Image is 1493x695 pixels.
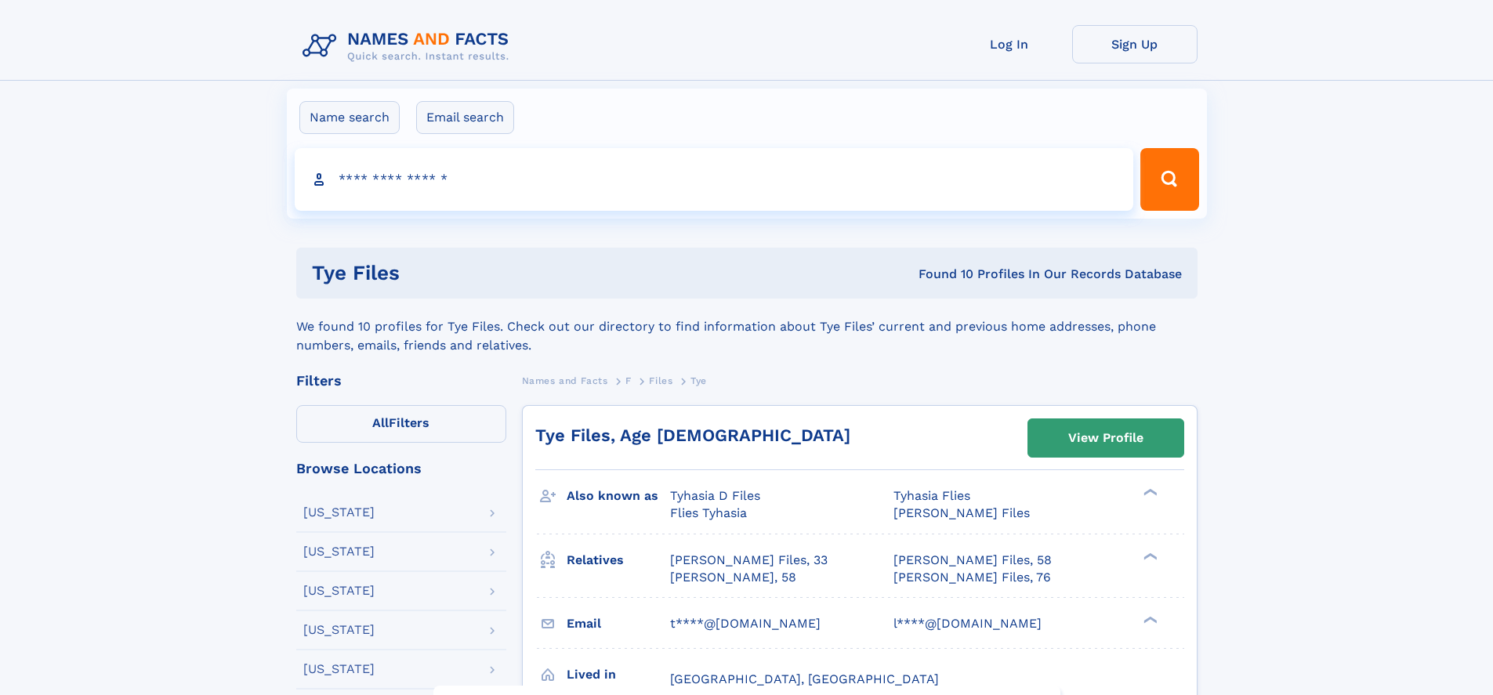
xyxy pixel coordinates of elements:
[296,25,522,67] img: Logo Names and Facts
[296,299,1198,355] div: We found 10 profiles for Tye Files. Check out our directory to find information about Tye Files’ ...
[303,663,375,675] div: [US_STATE]
[659,266,1182,283] div: Found 10 Profiles In Our Records Database
[1068,420,1143,456] div: View Profile
[522,371,608,390] a: Names and Facts
[303,585,375,597] div: [US_STATE]
[893,569,1051,586] a: [PERSON_NAME] Files, 76
[1140,551,1158,561] div: ❯
[416,101,514,134] label: Email search
[567,610,670,637] h3: Email
[567,547,670,574] h3: Relatives
[303,545,375,558] div: [US_STATE]
[893,505,1030,520] span: [PERSON_NAME] Files
[1140,487,1158,498] div: ❯
[296,374,506,388] div: Filters
[670,671,939,686] span: [GEOGRAPHIC_DATA], [GEOGRAPHIC_DATA]
[670,569,796,586] a: [PERSON_NAME], 58
[893,552,1052,569] a: [PERSON_NAME] Files, 58
[1028,419,1183,457] a: View Profile
[649,371,672,390] a: Files
[295,148,1134,211] input: search input
[296,405,506,443] label: Filters
[312,263,659,283] h1: Tye Files
[649,375,672,386] span: Files
[372,415,389,430] span: All
[670,505,747,520] span: Flies Tyhasia
[1072,25,1198,63] a: Sign Up
[690,375,707,386] span: Tye
[947,25,1072,63] a: Log In
[670,488,760,503] span: Tyhasia D Files
[299,101,400,134] label: Name search
[1140,148,1198,211] button: Search Button
[567,661,670,688] h3: Lived in
[893,488,970,503] span: Tyhasia Flies
[1140,614,1158,624] div: ❯
[535,425,850,445] a: Tye Files, Age [DEMOGRAPHIC_DATA]
[296,462,506,476] div: Browse Locations
[625,375,632,386] span: F
[303,506,375,519] div: [US_STATE]
[303,624,375,636] div: [US_STATE]
[625,371,632,390] a: F
[670,552,828,569] a: [PERSON_NAME] Files, 33
[567,483,670,509] h3: Also known as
